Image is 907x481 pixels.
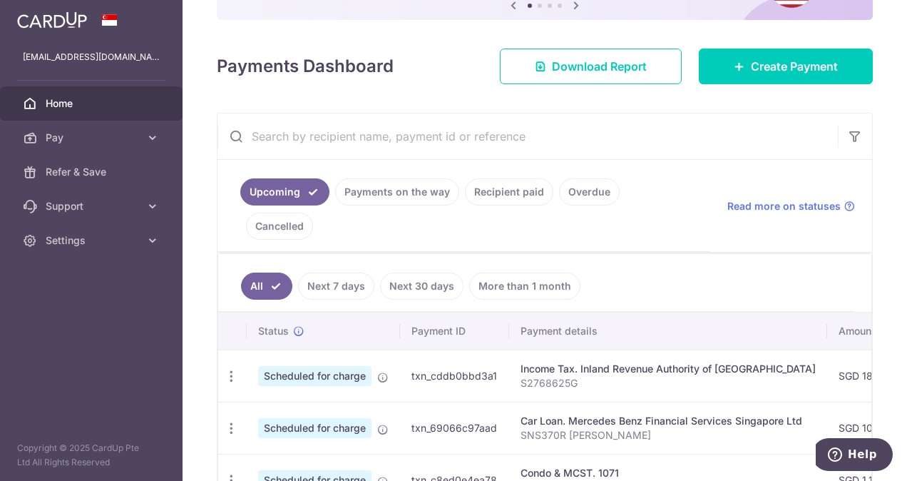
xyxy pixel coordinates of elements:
[727,199,855,213] a: Read more on statuses
[46,96,140,111] span: Home
[17,11,87,29] img: CardUp
[46,199,140,213] span: Support
[258,324,289,338] span: Status
[816,438,893,474] iframe: Opens a widget where you can find more information
[258,418,371,438] span: Scheduled for charge
[46,165,140,179] span: Refer & Save
[46,131,140,145] span: Pay
[465,178,553,206] a: Recipient paid
[500,49,682,84] a: Download Report
[469,273,580,300] a: More than 1 month
[400,402,509,454] td: txn_69066c97aad
[559,178,620,206] a: Overdue
[521,466,816,480] div: Condo & MCST. 1071
[552,58,647,75] span: Download Report
[521,362,816,376] div: Income Tax. Inland Revenue Authority of [GEOGRAPHIC_DATA]
[699,49,873,84] a: Create Payment
[400,313,509,350] th: Payment ID
[335,178,459,206] a: Payments on the way
[727,199,841,213] span: Read more on statuses
[509,313,827,350] th: Payment details
[217,54,394,79] h4: Payments Dashboard
[839,324,875,338] span: Amount
[241,273,292,300] a: All
[380,273,463,300] a: Next 30 days
[217,113,838,159] input: Search by recipient name, payment id or reference
[400,350,509,402] td: txn_cddb0bbd3a1
[23,50,160,64] p: [EMAIL_ADDRESS][DOMAIN_NAME]
[46,233,140,248] span: Settings
[258,366,371,386] span: Scheduled for charge
[521,376,816,390] p: S2768625G
[246,213,313,240] a: Cancelled
[240,178,329,206] a: Upcoming
[521,414,816,428] div: Car Loan. Mercedes Benz Financial Services Singapore Ltd
[298,273,374,300] a: Next 7 days
[751,58,838,75] span: Create Payment
[521,428,816,442] p: SNS370R [PERSON_NAME]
